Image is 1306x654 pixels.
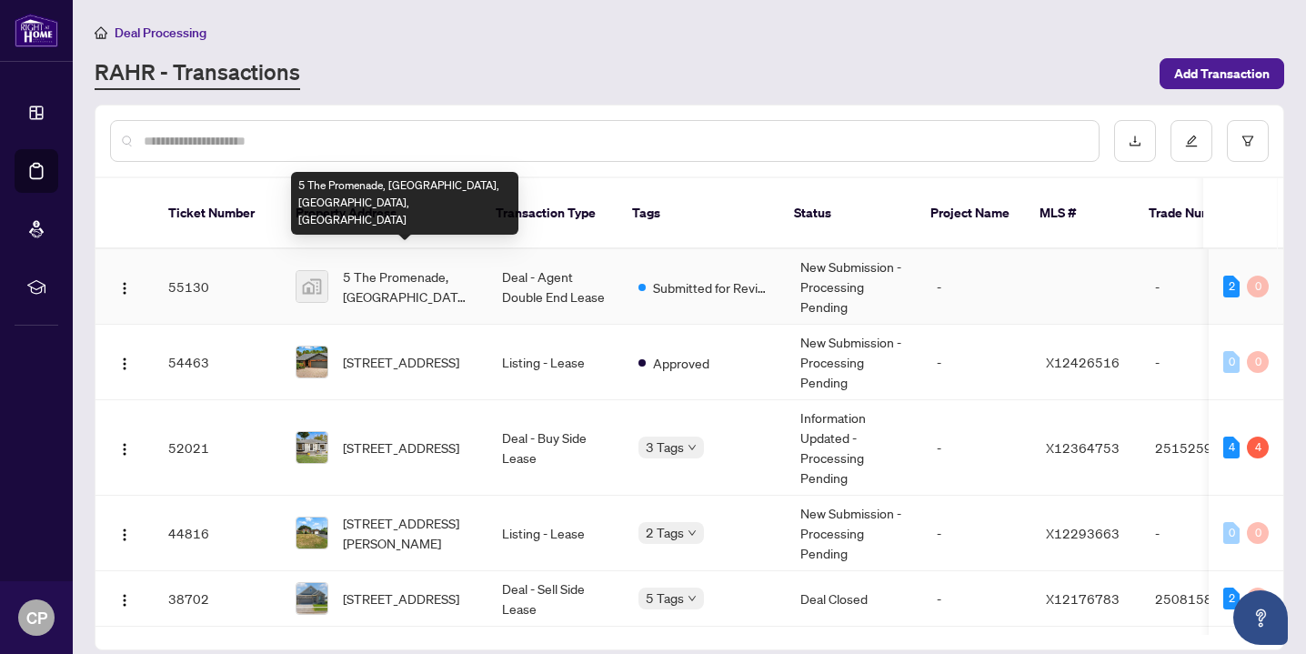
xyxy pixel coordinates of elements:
img: thumbnail-img [296,518,327,548]
img: Logo [117,528,132,542]
div: 0 [1247,588,1269,609]
img: thumbnail-img [296,271,327,302]
td: - [1140,249,1268,325]
div: 2 [1223,588,1240,609]
span: [STREET_ADDRESS] [343,438,459,458]
img: thumbnail-img [296,432,327,463]
td: - [922,571,1031,627]
th: Status [779,178,916,249]
button: filter [1227,120,1269,162]
td: Information Updated - Processing Pending [786,400,922,496]
td: New Submission - Processing Pending [786,325,922,400]
button: Logo [110,347,139,377]
button: Logo [110,433,139,462]
span: [STREET_ADDRESS][PERSON_NAME] [343,513,473,553]
span: Approved [653,353,709,373]
th: Property Address [281,178,481,249]
button: edit [1170,120,1212,162]
div: 0 [1247,522,1269,544]
td: - [1140,496,1268,571]
th: Trade Number [1134,178,1261,249]
th: MLS # [1025,178,1134,249]
td: 38702 [154,571,281,627]
span: [STREET_ADDRESS] [343,352,459,372]
td: - [1140,325,1268,400]
td: 52021 [154,400,281,496]
button: download [1114,120,1156,162]
td: - [922,496,1031,571]
span: 3 Tags [646,437,684,458]
img: thumbnail-img [296,583,327,614]
td: New Submission - Processing Pending [786,496,922,571]
img: Logo [117,281,132,296]
th: Project Name [916,178,1025,249]
span: Deal Processing [115,25,206,41]
img: Logo [117,442,132,457]
td: Deal - Buy Side Lease [487,400,624,496]
button: Add Transaction [1160,58,1284,89]
span: 2 Tags [646,522,684,543]
td: Listing - Lease [487,496,624,571]
span: 5 Tags [646,588,684,609]
img: Logo [117,357,132,371]
img: logo [15,14,58,47]
span: 5 The Promenade, [GEOGRAPHIC_DATA], [GEOGRAPHIC_DATA], [GEOGRAPHIC_DATA] [343,267,473,307]
span: CP [26,605,47,630]
td: 2508158 [1140,571,1268,627]
td: New Submission - Processing Pending [786,249,922,325]
td: 54463 [154,325,281,400]
div: 0 [1223,351,1240,373]
td: Deal Closed [786,571,922,627]
span: down [688,528,697,538]
button: Logo [110,518,139,548]
td: 2515259 [1140,400,1268,496]
td: - [922,400,1031,496]
span: download [1129,135,1141,147]
span: filter [1241,135,1254,147]
button: Logo [110,272,139,301]
span: Submitted for Review [653,277,771,297]
span: down [688,594,697,603]
button: Open asap [1233,590,1288,645]
div: 2 [1223,276,1240,297]
th: Tags [618,178,779,249]
td: Listing - Lease [487,325,624,400]
img: thumbnail-img [296,347,327,377]
a: RAHR - Transactions [95,57,300,90]
span: edit [1185,135,1198,147]
span: home [95,26,107,39]
div: 0 [1223,522,1240,544]
td: - [922,249,1031,325]
td: - [922,325,1031,400]
td: Deal - Sell Side Lease [487,571,624,627]
div: 0 [1247,276,1269,297]
span: [STREET_ADDRESS] [343,589,459,609]
span: X12426516 [1046,354,1120,370]
td: Deal - Agent Double End Lease [487,249,624,325]
div: 5 The Promenade, [GEOGRAPHIC_DATA], [GEOGRAPHIC_DATA], [GEOGRAPHIC_DATA] [291,172,518,235]
div: 4 [1223,437,1240,458]
div: 0 [1247,351,1269,373]
td: 44816 [154,496,281,571]
th: Transaction Type [481,178,618,249]
span: X12293663 [1046,525,1120,541]
img: Logo [117,593,132,608]
button: Logo [110,584,139,613]
th: Ticket Number [154,178,281,249]
span: down [688,443,697,452]
span: X12364753 [1046,439,1120,456]
span: X12176783 [1046,590,1120,607]
div: 4 [1247,437,1269,458]
td: 55130 [154,249,281,325]
span: Add Transaction [1174,59,1270,88]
